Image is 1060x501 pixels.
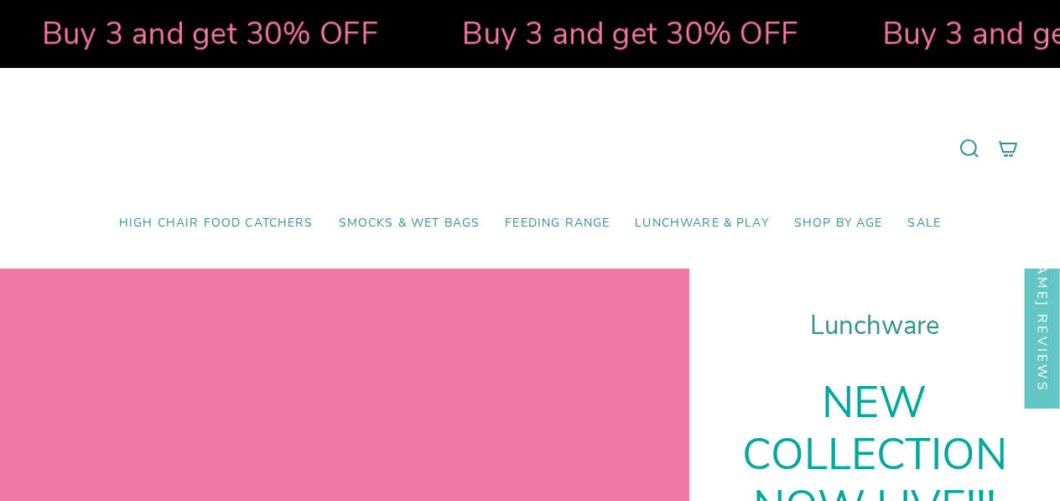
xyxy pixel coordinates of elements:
strong: Buy 3 and get 30% OFF [615,13,951,55]
a: Shop by Age [782,204,896,243]
span: Smocks & Wet Bags [339,217,481,231]
a: SALE [895,204,953,243]
a: Smocks & Wet Bags [326,204,493,243]
span: Lunchware & Play [635,217,768,231]
div: Click to open Judge.me floating reviews tab [1025,128,1060,408]
h1: Lunchware [731,311,1018,342]
a: Feeding Range [492,204,622,243]
a: Mumma’s Little Helpers [386,93,675,204]
span: Shop by Age [794,217,883,231]
a: Lunchware & Play [622,204,781,243]
strong: Buy 3 and get 30% OFF [195,13,531,55]
span: SALE [907,217,941,231]
span: Feeding Range [505,217,610,231]
span: High Chair Food Catchers [119,217,314,231]
a: High Chair Food Catchers [107,204,326,243]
